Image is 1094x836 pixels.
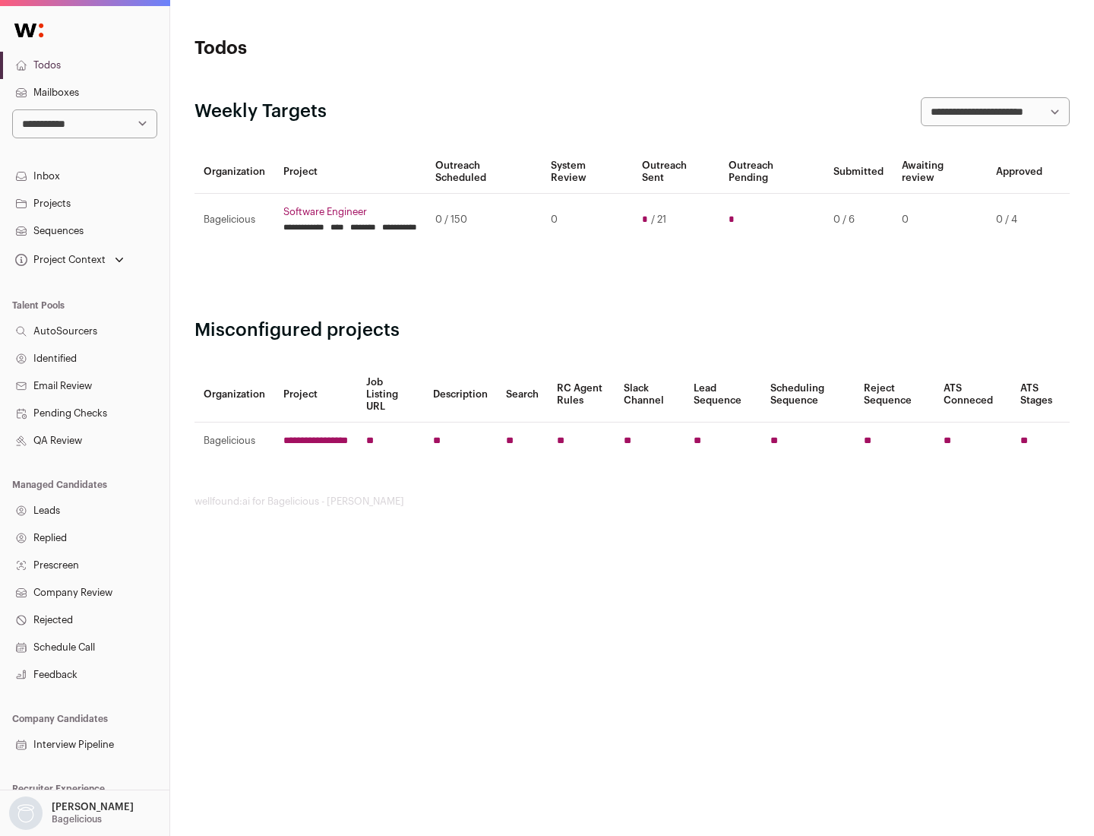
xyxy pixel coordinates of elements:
th: Outreach Pending [719,150,824,194]
th: Project [274,150,426,194]
th: Lead Sequence [685,367,761,423]
button: Open dropdown [6,796,137,830]
p: [PERSON_NAME] [52,801,134,813]
th: Awaiting review [893,150,987,194]
th: Description [424,367,497,423]
span: / 21 [651,214,666,226]
th: Job Listing URL [357,367,424,423]
th: Search [497,367,548,423]
th: Outreach Scheduled [426,150,542,194]
p: Bagelicious [52,813,102,825]
h2: Misconfigured projects [194,318,1070,343]
div: Project Context [12,254,106,266]
img: nopic.png [9,796,43,830]
h2: Weekly Targets [194,100,327,124]
th: RC Agent Rules [548,367,614,423]
td: 0 / 4 [987,194,1051,246]
td: 0 [893,194,987,246]
th: System Review [542,150,632,194]
button: Open dropdown [12,249,127,271]
footer: wellfound:ai for Bagelicious - [PERSON_NAME] [194,496,1070,508]
img: Wellfound [6,15,52,46]
td: 0 / 6 [824,194,893,246]
td: Bagelicious [194,423,274,460]
th: Outreach Sent [633,150,720,194]
th: Submitted [824,150,893,194]
td: 0 [542,194,632,246]
th: Slack Channel [615,367,685,423]
th: ATS Conneced [934,367,1010,423]
th: ATS Stages [1011,367,1070,423]
td: 0 / 150 [426,194,542,246]
td: Bagelicious [194,194,274,246]
th: Organization [194,150,274,194]
th: Reject Sequence [855,367,935,423]
h1: Todos [194,36,486,61]
a: Software Engineer [283,206,417,218]
th: Scheduling Sequence [761,367,855,423]
th: Approved [987,150,1051,194]
th: Organization [194,367,274,423]
th: Project [274,367,357,423]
